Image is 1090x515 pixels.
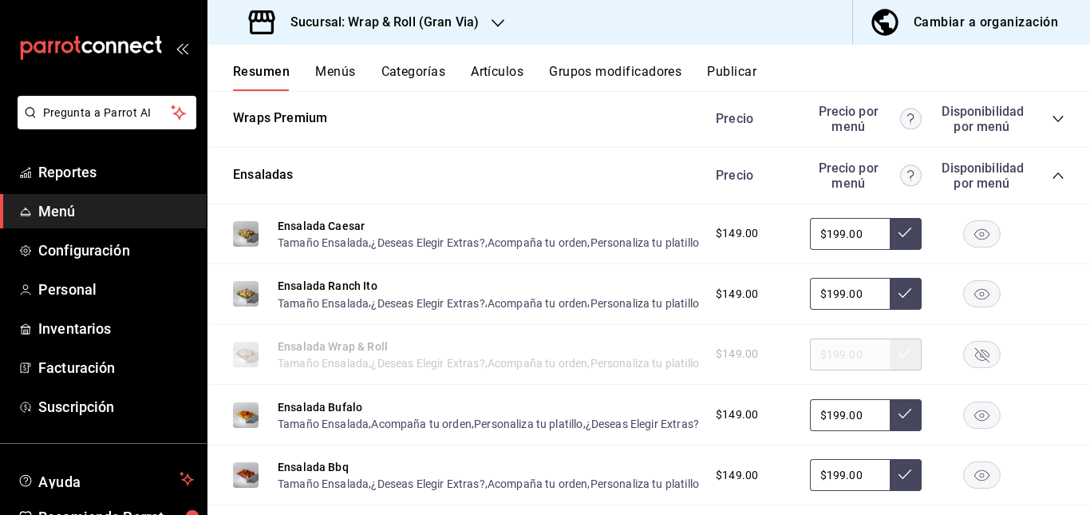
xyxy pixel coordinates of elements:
[700,111,802,126] div: Precio
[233,64,290,91] button: Resumen
[371,235,484,251] button: ¿Deseas Elegir Extras?
[810,459,890,491] input: Sin ajuste
[371,295,484,311] button: ¿Deseas Elegir Extras?
[233,281,259,307] img: Preview
[707,64,756,91] button: Publicar
[942,104,1021,134] div: Disponibilidad por menú
[381,64,446,91] button: Categorías
[38,396,194,418] span: Suscripción
[233,221,259,247] img: Preview
[278,218,365,234] button: Ensalada Caesar
[43,105,172,121] span: Pregunta a Parrot AI
[38,469,173,489] span: Ayuda
[914,11,1058,34] div: Cambiar a organización
[590,476,699,492] button: Personaliza tu platillo
[810,278,890,310] input: Sin ajuste
[176,42,188,54] button: open_drawer_menu
[474,416,583,432] button: Personaliza tu platillo
[471,64,523,91] button: Artículos
[38,240,194,261] span: Configuración
[233,462,259,488] img: Preview
[278,475,699,492] div: , , ,
[38,318,194,339] span: Inventarios
[590,295,699,311] button: Personaliza tu platillo
[716,225,758,242] span: $149.00
[233,109,327,128] button: Wraps Premium
[278,235,369,251] button: Tamaño Ensalada
[11,116,196,133] a: Pregunta a Parrot AI
[233,166,294,184] button: Ensaladas
[278,294,699,311] div: , , ,
[315,64,355,91] button: Menús
[38,200,194,222] span: Menú
[278,416,369,432] button: Tamaño Ensalada
[278,278,377,294] button: Ensalada Ranch Ito
[278,295,369,311] button: Tamaño Ensalada
[233,402,259,428] img: Preview
[810,104,922,134] div: Precio por menú
[278,476,369,492] button: Tamaño Ensalada
[586,416,699,432] button: ¿Deseas Elegir Extras?
[488,476,588,492] button: Acompaña tu orden
[278,415,699,432] div: , , ,
[810,160,922,191] div: Precio por menú
[716,286,758,303] span: $149.00
[1052,169,1064,182] button: collapse-category-row
[38,279,194,300] span: Personal
[371,476,484,492] button: ¿Deseas Elegir Extras?
[942,160,1021,191] div: Disponibilidad por menú
[38,161,194,183] span: Reportes
[278,234,699,251] div: , , ,
[1052,113,1064,125] button: collapse-category-row
[810,218,890,250] input: Sin ajuste
[278,399,362,415] button: Ensalada Bufalo
[278,13,479,32] h3: Sucursal: Wrap & Roll (Gran Via)
[549,64,681,91] button: Grupos modificadores
[716,467,758,484] span: $149.00
[488,295,588,311] button: Acompaña tu orden
[810,399,890,431] input: Sin ajuste
[233,64,1090,91] div: navigation tabs
[716,406,758,423] span: $149.00
[371,416,472,432] button: Acompaña tu orden
[488,235,588,251] button: Acompaña tu orden
[278,459,349,475] button: Ensalada Bbq
[590,235,699,251] button: Personaliza tu platillo
[700,168,802,183] div: Precio
[18,96,196,129] button: Pregunta a Parrot AI
[38,357,194,378] span: Facturación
